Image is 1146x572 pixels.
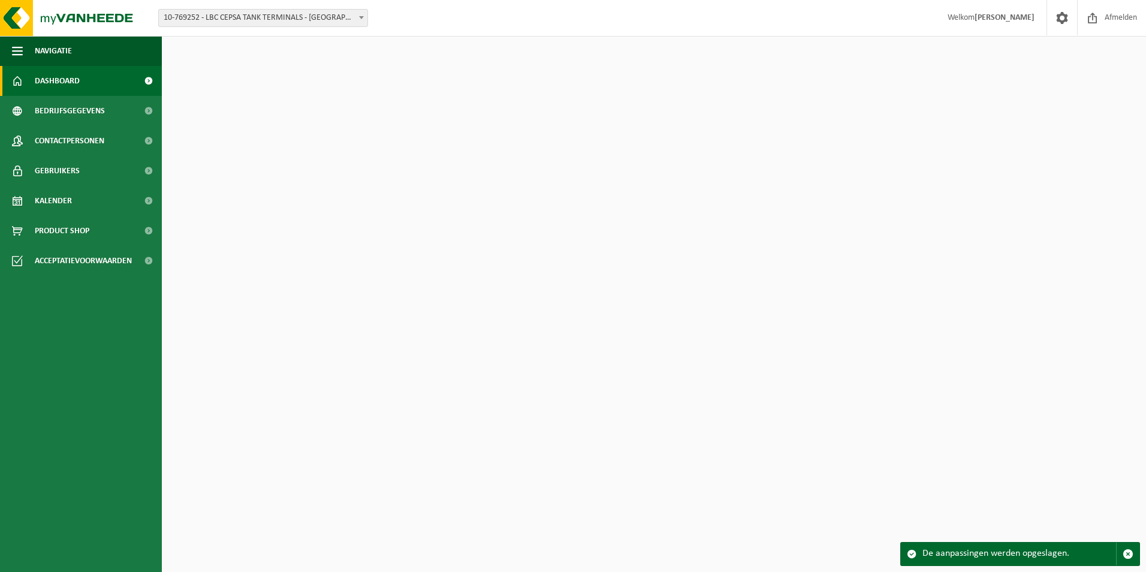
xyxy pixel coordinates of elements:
[35,66,80,96] span: Dashboard
[35,156,80,186] span: Gebruikers
[35,246,132,276] span: Acceptatievoorwaarden
[35,96,105,126] span: Bedrijfsgegevens
[35,36,72,66] span: Navigatie
[35,186,72,216] span: Kalender
[158,9,368,27] span: 10-769252 - LBC CEPSA TANK TERMINALS - ANTWERPEN
[35,216,89,246] span: Product Shop
[159,10,367,26] span: 10-769252 - LBC CEPSA TANK TERMINALS - ANTWERPEN
[35,126,104,156] span: Contactpersonen
[922,543,1116,565] div: De aanpassingen werden opgeslagen.
[975,13,1035,22] strong: [PERSON_NAME]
